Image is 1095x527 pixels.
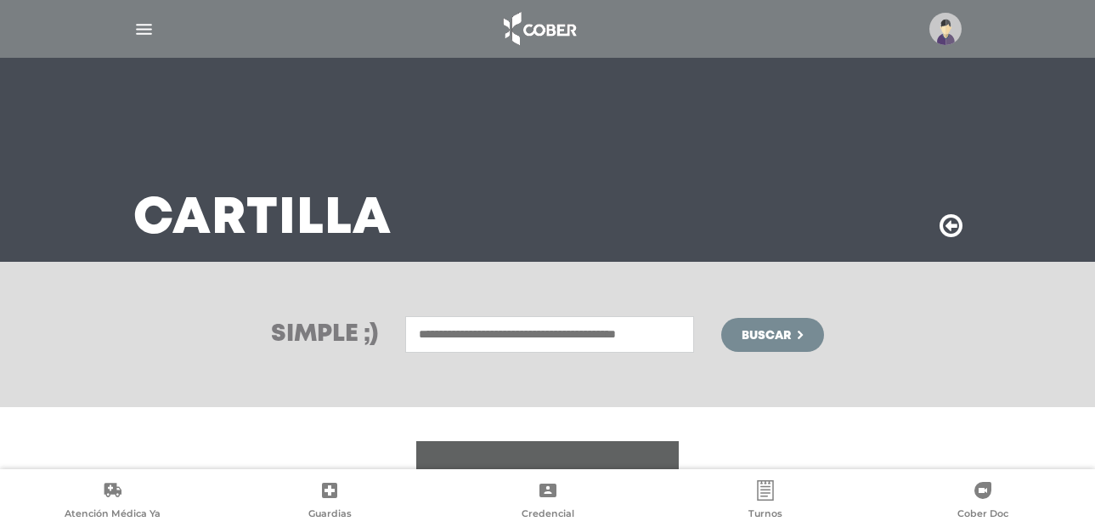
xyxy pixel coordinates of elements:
[522,507,574,523] span: Credencial
[657,480,874,524] a: Turnos
[221,480,438,524] a: Guardias
[133,197,392,241] h3: Cartilla
[742,330,791,342] span: Buscar
[438,480,656,524] a: Credencial
[929,13,962,45] img: profile-placeholder.svg
[721,318,823,352] button: Buscar
[957,507,1008,523] span: Cober Doc
[65,507,161,523] span: Atención Médica Ya
[133,19,155,40] img: Cober_menu-lines-white.svg
[3,480,221,524] a: Atención Médica Ya
[748,507,782,523] span: Turnos
[271,323,378,347] h3: Simple ;)
[874,480,1092,524] a: Cober Doc
[308,507,352,523] span: Guardias
[494,8,584,49] img: logo_cober_home-white.png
